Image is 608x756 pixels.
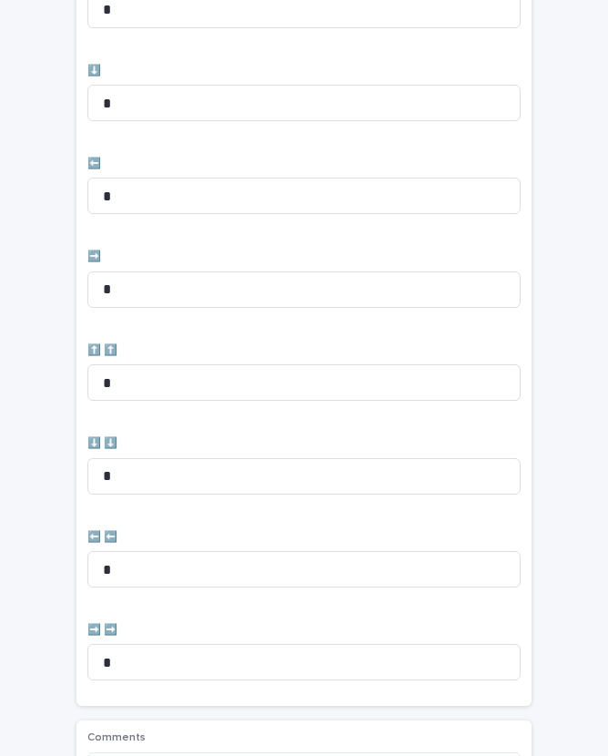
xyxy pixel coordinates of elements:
[87,251,101,262] span: ➡️
[87,345,117,356] span: ⬆️ ⬆️
[87,158,101,169] span: ⬅️
[87,66,101,77] span: ⬇️
[87,732,146,743] span: Comments
[87,532,117,543] span: ⬅️ ⬅️
[87,625,117,636] span: ➡️ ➡️
[87,438,117,449] span: ⬇️ ⬇️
